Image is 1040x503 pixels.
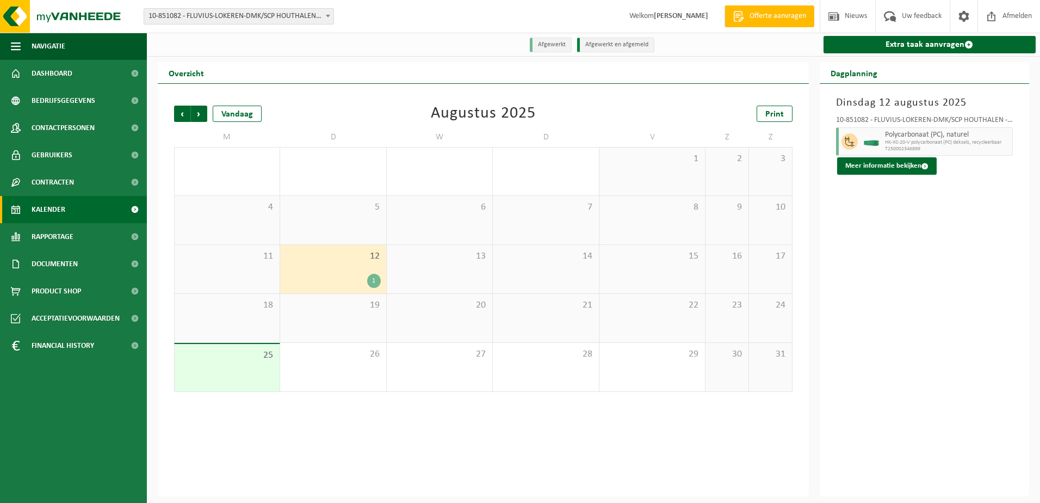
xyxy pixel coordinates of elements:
[711,153,743,165] span: 2
[498,299,593,311] span: 21
[392,201,487,213] span: 6
[32,332,94,359] span: Financial History
[885,139,1010,146] span: HK-XC-20-V polycarbonaat (PC) deksels, recycleerbaar
[754,201,787,213] span: 10
[144,9,333,24] span: 10-851082 - FLUVIUS-LOKEREN-DMK/SCP HOUTHALEN - HOUTHALEN
[754,299,787,311] span: 24
[605,299,699,311] span: 22
[174,106,190,122] span: Vorige
[711,299,743,311] span: 23
[174,127,280,147] td: M
[286,201,380,213] span: 5
[599,127,705,147] td: V
[392,250,487,262] span: 13
[711,250,743,262] span: 16
[32,142,72,169] span: Gebruikers
[747,11,809,22] span: Offerte aanvragen
[32,169,74,196] span: Contracten
[577,38,654,52] li: Afgewerkt en afgemeld
[705,127,749,147] td: Z
[498,201,593,213] span: 7
[180,299,274,311] span: 18
[754,348,787,360] span: 31
[144,8,334,24] span: 10-851082 - FLUVIUS-LOKEREN-DMK/SCP HOUTHALEN - HOUTHALEN
[387,127,493,147] td: W
[286,299,380,311] span: 19
[32,250,78,278] span: Documenten
[765,110,784,119] span: Print
[180,349,274,361] span: 25
[498,348,593,360] span: 28
[725,5,814,27] a: Offerte aanvragen
[32,196,65,223] span: Kalender
[32,87,95,114] span: Bedrijfsgegevens
[286,250,380,262] span: 12
[32,223,73,250] span: Rapportage
[605,250,699,262] span: 15
[820,62,888,83] h2: Dagplanning
[5,479,182,503] iframe: chat widget
[837,157,937,175] button: Meer informatie bekijken
[392,348,487,360] span: 27
[286,348,380,360] span: 26
[530,38,572,52] li: Afgewerkt
[863,138,880,146] img: HK-XC-20-VE
[757,106,793,122] a: Print
[392,299,487,311] span: 20
[191,106,207,122] span: Volgende
[605,348,699,360] span: 29
[32,278,81,305] span: Product Shop
[498,250,593,262] span: 14
[749,127,793,147] td: Z
[32,114,95,142] span: Contactpersonen
[836,95,1013,111] h3: Dinsdag 12 augustus 2025
[836,116,1013,127] div: 10-851082 - FLUVIUS-LOKEREN-DMK/SCP HOUTHALEN - HOUTHALEN
[180,250,274,262] span: 11
[885,146,1010,152] span: T250002346899
[32,60,72,87] span: Dashboard
[158,62,215,83] h2: Overzicht
[885,131,1010,139] span: Polycarbonaat (PC), naturel
[280,127,386,147] td: D
[180,201,274,213] span: 4
[367,274,381,288] div: 1
[711,201,743,213] span: 9
[32,33,65,60] span: Navigatie
[754,250,787,262] span: 17
[605,153,699,165] span: 1
[213,106,262,122] div: Vandaag
[32,305,120,332] span: Acceptatievoorwaarden
[605,201,699,213] span: 8
[431,106,536,122] div: Augustus 2025
[493,127,599,147] td: D
[711,348,743,360] span: 30
[754,153,787,165] span: 3
[654,12,708,20] strong: [PERSON_NAME]
[824,36,1036,53] a: Extra taak aanvragen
